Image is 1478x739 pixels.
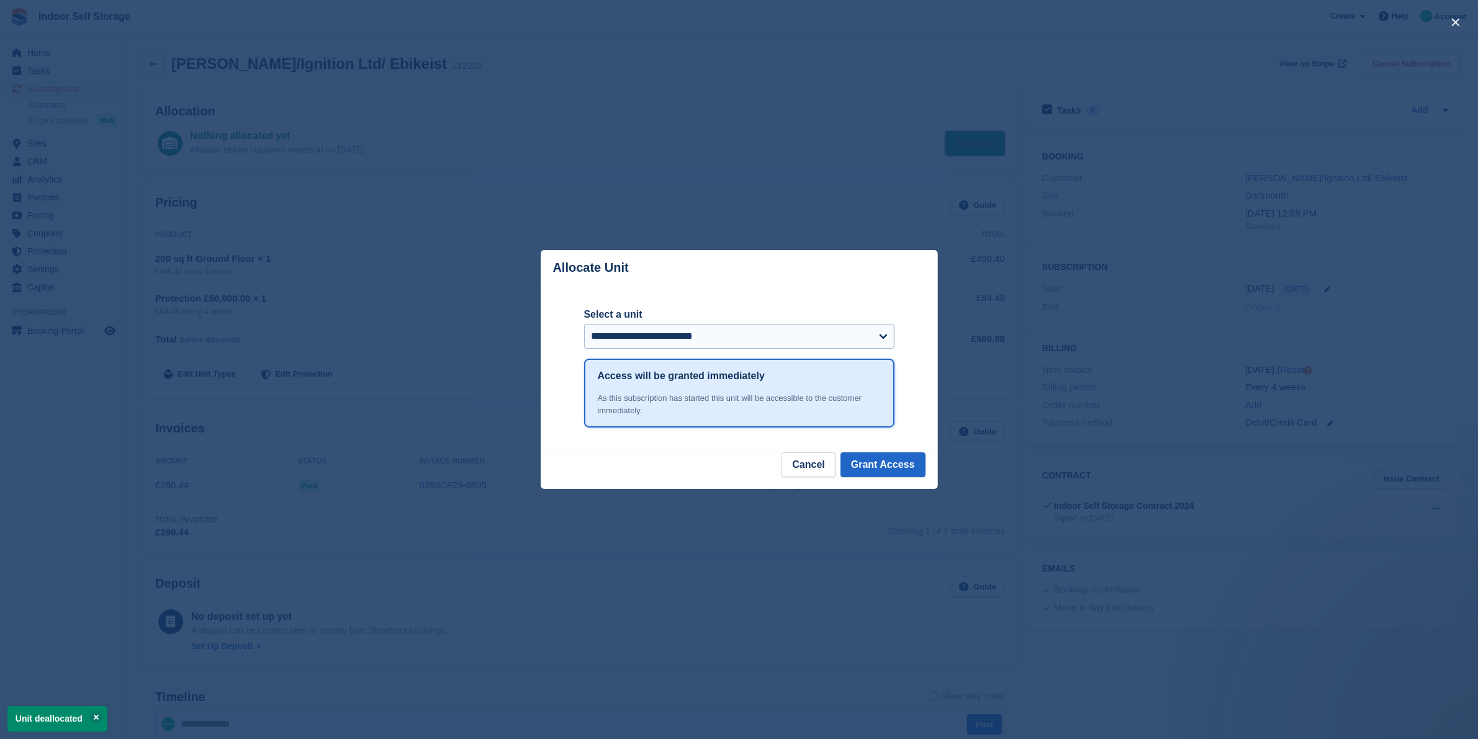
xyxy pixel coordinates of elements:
[840,452,926,477] button: Grant Access
[782,452,835,477] button: Cancel
[598,392,881,416] div: As this subscription has started this unit will be accessible to the customer immediately.
[553,261,629,275] p: Allocate Unit
[7,706,107,732] p: Unit deallocated
[598,369,765,383] h1: Access will be granted immediately
[1446,12,1466,32] button: close
[584,307,894,322] label: Select a unit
